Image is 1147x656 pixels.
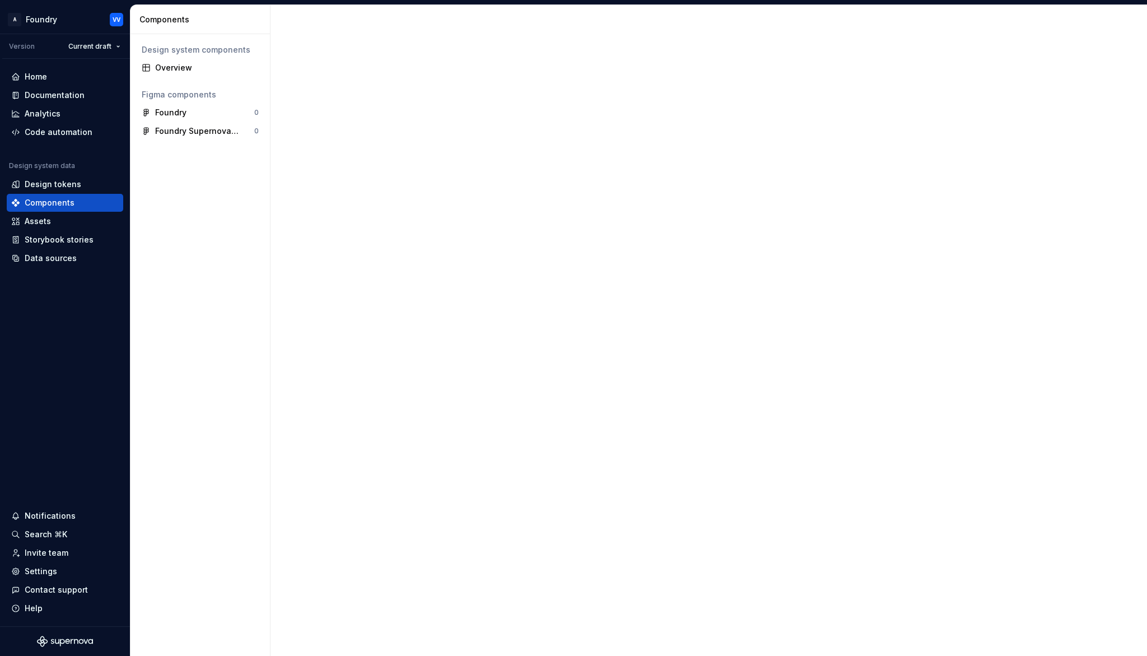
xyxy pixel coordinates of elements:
[9,42,35,51] div: Version
[7,231,123,249] a: Storybook stories
[254,108,259,117] div: 0
[7,194,123,212] a: Components
[26,14,57,25] div: Foundry
[25,510,76,522] div: Notifications
[7,105,123,123] a: Analytics
[7,123,123,141] a: Code automation
[7,599,123,617] button: Help
[25,529,67,540] div: Search ⌘K
[25,216,51,227] div: Assets
[25,603,43,614] div: Help
[137,122,263,140] a: Foundry Supernova Assets0
[155,62,259,73] div: Overview
[25,584,88,595] div: Contact support
[25,90,85,101] div: Documentation
[142,89,259,100] div: Figma components
[7,249,123,267] a: Data sources
[2,7,128,31] button: AFoundryVV
[25,197,74,208] div: Components
[7,562,123,580] a: Settings
[7,68,123,86] a: Home
[139,14,265,25] div: Components
[63,39,125,54] button: Current draft
[142,44,259,55] div: Design system components
[137,104,263,122] a: Foundry0
[9,161,75,170] div: Design system data
[7,175,123,193] a: Design tokens
[7,581,123,599] button: Contact support
[7,507,123,525] button: Notifications
[7,525,123,543] button: Search ⌘K
[25,108,60,119] div: Analytics
[25,71,47,82] div: Home
[68,42,111,51] span: Current draft
[25,253,77,264] div: Data sources
[25,127,92,138] div: Code automation
[113,15,120,24] div: VV
[155,125,239,137] div: Foundry Supernova Assets
[25,566,57,577] div: Settings
[37,636,93,647] svg: Supernova Logo
[137,59,263,77] a: Overview
[7,212,123,230] a: Assets
[25,179,81,190] div: Design tokens
[7,544,123,562] a: Invite team
[25,234,94,245] div: Storybook stories
[8,13,21,26] div: A
[155,107,186,118] div: Foundry
[7,86,123,104] a: Documentation
[25,547,68,559] div: Invite team
[254,127,259,136] div: 0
